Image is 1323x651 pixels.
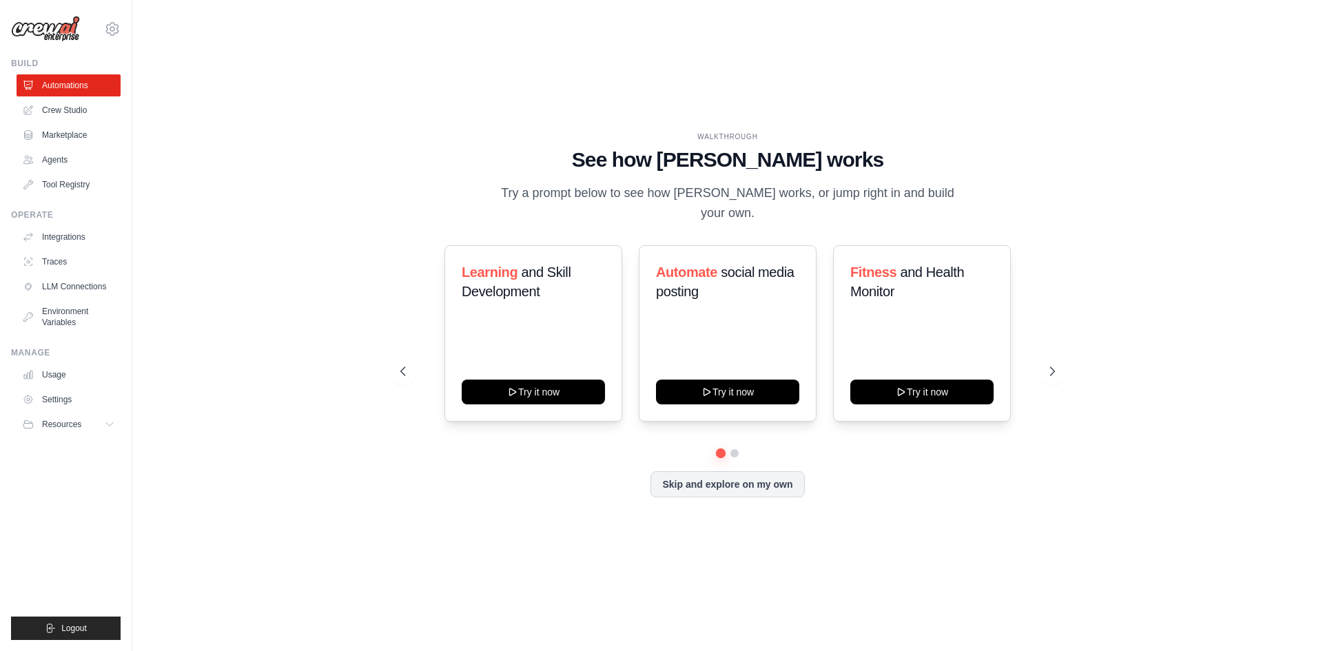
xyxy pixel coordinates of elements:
img: Logo [11,16,80,42]
a: Agents [17,149,121,171]
button: Try it now [462,380,605,404]
a: Environment Variables [17,300,121,333]
span: Fitness [850,265,896,280]
span: and Health Monitor [850,265,964,299]
span: social media posting [656,265,794,299]
a: Crew Studio [17,99,121,121]
a: LLM Connections [17,276,121,298]
a: Marketplace [17,124,121,146]
button: Try it now [850,380,994,404]
span: Automate [656,265,717,280]
p: Try a prompt below to see how [PERSON_NAME] works, or jump right in and build your own. [496,183,959,224]
h1: See how [PERSON_NAME] works [400,147,1055,172]
span: and Skill Development [462,265,571,299]
span: Resources [42,419,81,430]
button: Skip and explore on my own [650,471,804,497]
a: Tool Registry [17,174,121,196]
div: WALKTHROUGH [400,132,1055,142]
a: Automations [17,74,121,96]
div: Operate [11,209,121,220]
div: Manage [11,347,121,358]
a: Settings [17,389,121,411]
button: Logout [11,617,121,640]
span: Learning [462,265,517,280]
a: Integrations [17,226,121,248]
div: Build [11,58,121,69]
span: Logout [61,623,87,634]
button: Resources [17,413,121,435]
button: Try it now [656,380,799,404]
a: Usage [17,364,121,386]
a: Traces [17,251,121,273]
